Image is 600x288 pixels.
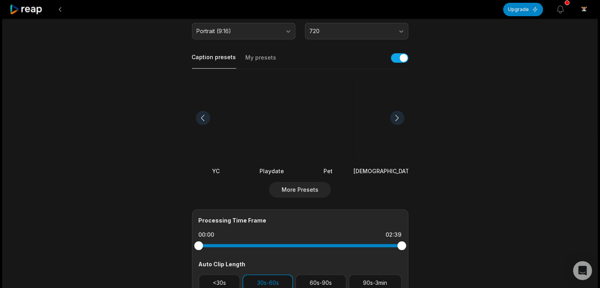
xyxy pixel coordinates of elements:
[192,167,240,175] div: YC
[199,216,402,224] div: Processing Time Frame
[310,28,393,35] span: 720
[573,261,592,280] div: Open Intercom Messenger
[199,231,214,239] div: 00:00
[192,23,295,39] button: Portrait (9:16)
[246,54,276,69] button: My presets
[386,231,402,239] div: 02:39
[269,182,331,198] button: More Presets
[199,260,402,268] div: Auto Clip Length
[192,53,236,69] button: Caption presets
[304,167,352,175] div: Pet
[354,167,415,175] div: [DEMOGRAPHIC_DATA]
[197,28,280,35] span: Portrait (9:16)
[305,23,408,39] button: 720
[248,167,296,175] div: Playdate
[503,3,543,16] button: Upgrade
